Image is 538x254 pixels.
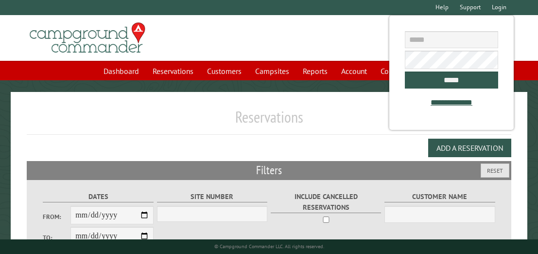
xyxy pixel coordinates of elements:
[43,191,154,202] label: Dates
[43,233,70,242] label: To:
[249,62,295,80] a: Campsites
[214,243,324,250] small: © Campground Commander LLC. All rights reserved.
[481,163,509,178] button: Reset
[384,191,495,202] label: Customer Name
[157,191,268,202] label: Site Number
[27,161,511,180] h2: Filters
[27,108,511,134] h1: Reservations
[271,191,382,213] label: Include Cancelled Reservations
[375,62,440,80] a: Communications
[297,62,333,80] a: Reports
[43,212,70,221] label: From:
[335,62,373,80] a: Account
[27,19,148,57] img: Campground Commander
[147,62,199,80] a: Reservations
[201,62,247,80] a: Customers
[428,139,511,157] button: Add a Reservation
[98,62,145,80] a: Dashboard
